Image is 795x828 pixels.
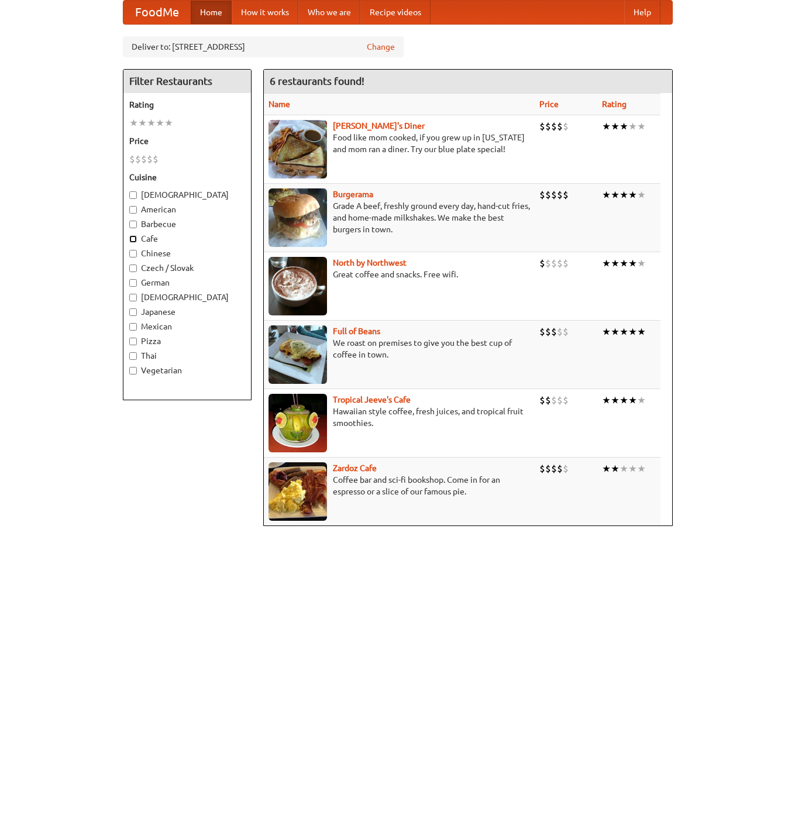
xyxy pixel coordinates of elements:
[269,325,327,384] img: beans.jpg
[545,325,551,338] li: $
[129,262,245,274] label: Czech / Slovak
[269,394,327,452] img: jeeves.jpg
[191,1,232,24] a: Home
[367,41,395,53] a: Change
[539,462,545,475] li: $
[333,258,407,267] a: North by Northwest
[539,394,545,407] li: $
[129,135,245,147] h5: Price
[333,190,373,199] a: Burgerama
[298,1,360,24] a: Who we are
[620,394,628,407] li: ★
[545,257,551,270] li: $
[147,153,153,166] li: $
[164,116,173,129] li: ★
[637,257,646,270] li: ★
[269,462,327,521] img: zardoz.jpg
[545,394,551,407] li: $
[129,335,245,347] label: Pizza
[156,116,164,129] li: ★
[333,463,377,473] a: Zardoz Cafe
[551,325,557,338] li: $
[602,120,611,133] li: ★
[123,1,191,24] a: FoodMe
[333,327,380,336] a: Full of Beans
[551,120,557,133] li: $
[269,188,327,247] img: burgerama.jpg
[123,70,251,93] h4: Filter Restaurants
[637,325,646,338] li: ★
[270,75,364,87] ng-pluralize: 6 restaurants found!
[602,325,611,338] li: ★
[360,1,431,24] a: Recipe videos
[129,191,137,199] input: [DEMOGRAPHIC_DATA]
[269,474,530,497] p: Coffee bar and sci-fi bookshop. Come in for an espresso or a slice of our famous pie.
[620,325,628,338] li: ★
[129,99,245,111] h5: Rating
[123,36,404,57] div: Deliver to: [STREET_ADDRESS]
[129,221,137,228] input: Barbecue
[563,188,569,201] li: $
[545,120,551,133] li: $
[563,257,569,270] li: $
[551,394,557,407] li: $
[557,462,563,475] li: $
[545,188,551,201] li: $
[129,233,245,245] label: Cafe
[153,153,159,166] li: $
[269,337,530,360] p: We roast on premises to give you the best cup of coffee in town.
[602,394,611,407] li: ★
[129,338,137,345] input: Pizza
[129,116,138,129] li: ★
[129,277,245,288] label: German
[135,153,141,166] li: $
[620,462,628,475] li: ★
[129,171,245,183] h5: Cuisine
[129,306,245,318] label: Japanese
[129,279,137,287] input: German
[628,257,637,270] li: ★
[539,99,559,109] a: Price
[129,352,137,360] input: Thai
[539,188,545,201] li: $
[637,120,646,133] li: ★
[129,367,137,375] input: Vegetarian
[269,132,530,155] p: Food like mom cooked, if you grew up in [US_STATE] and mom ran a diner. Try our blue plate special!
[637,394,646,407] li: ★
[545,462,551,475] li: $
[333,395,411,404] a: Tropical Jeeve's Cafe
[620,188,628,201] li: ★
[138,116,147,129] li: ★
[602,99,627,109] a: Rating
[557,394,563,407] li: $
[129,218,245,230] label: Barbecue
[269,269,530,280] p: Great coffee and snacks. Free wifi.
[637,188,646,201] li: ★
[129,321,245,332] label: Mexican
[129,350,245,362] label: Thai
[620,257,628,270] li: ★
[129,323,137,331] input: Mexican
[539,257,545,270] li: $
[333,121,425,130] a: [PERSON_NAME]'s Diner
[563,120,569,133] li: $
[269,99,290,109] a: Name
[602,257,611,270] li: ★
[141,153,147,166] li: $
[557,325,563,338] li: $
[551,188,557,201] li: $
[602,188,611,201] li: ★
[129,250,137,257] input: Chinese
[129,206,137,214] input: American
[269,406,530,429] p: Hawaiian style coffee, fresh juices, and tropical fruit smoothies.
[611,462,620,475] li: ★
[611,257,620,270] li: ★
[563,325,569,338] li: $
[232,1,298,24] a: How it works
[539,325,545,338] li: $
[628,462,637,475] li: ★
